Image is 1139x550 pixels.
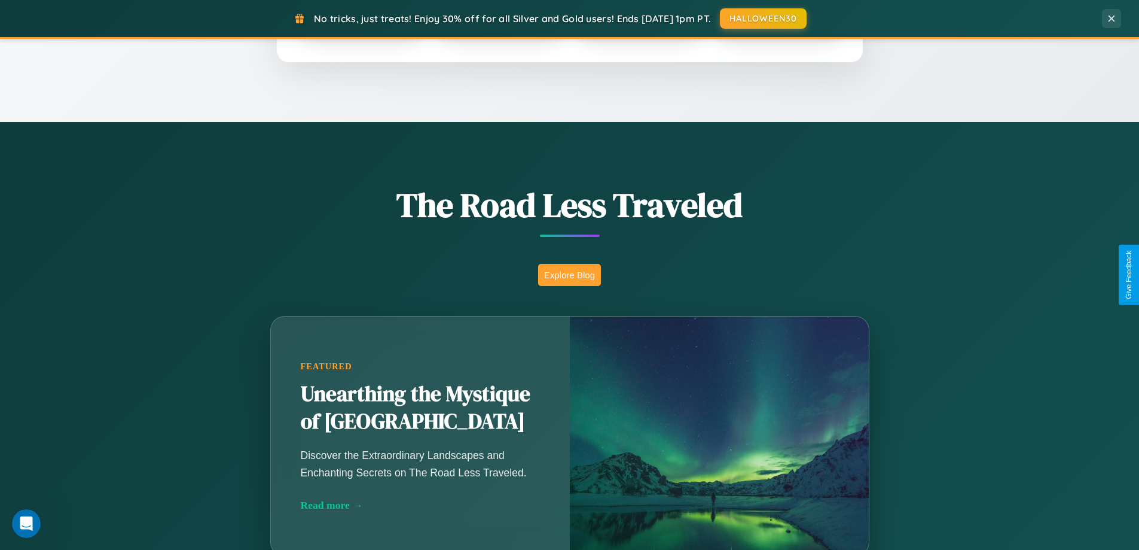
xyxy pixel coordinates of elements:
iframe: Intercom live chat [12,509,41,538]
button: HALLOWEEN30 [720,8,807,29]
div: Give Feedback [1125,251,1133,299]
div: Read more → [301,499,540,512]
div: Featured [301,361,540,372]
h1: The Road Less Traveled [211,182,929,228]
button: Explore Blog [538,264,601,286]
h2: Unearthing the Mystique of [GEOGRAPHIC_DATA] [301,381,540,436]
span: No tricks, just treats! Enjoy 30% off for all Silver and Gold users! Ends [DATE] 1pm PT. [314,13,711,25]
p: Discover the Extraordinary Landscapes and Enchanting Secrets on The Road Less Traveled. [301,447,540,481]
